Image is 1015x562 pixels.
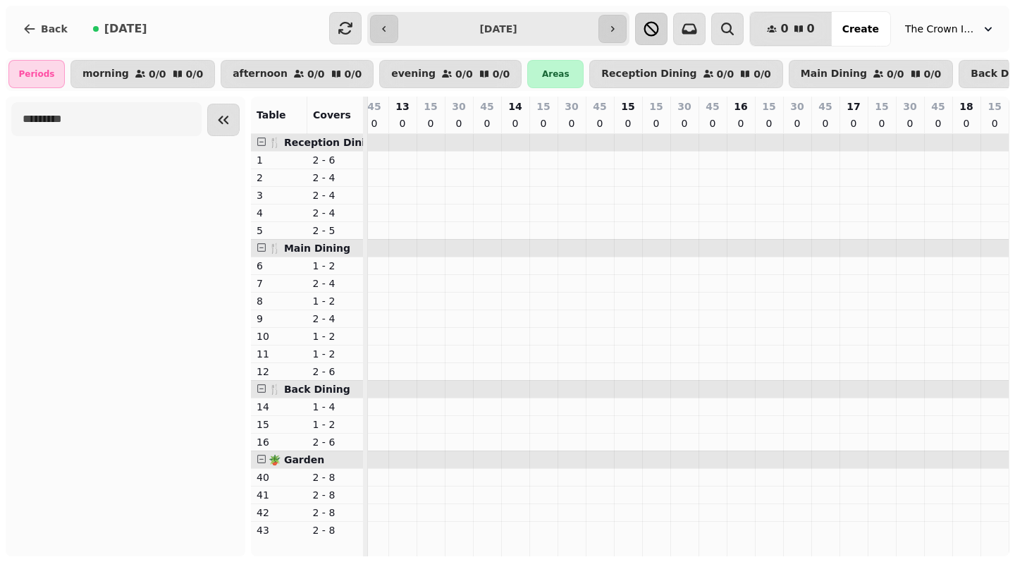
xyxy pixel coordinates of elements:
p: 2 - 4 [313,206,358,220]
p: 2 - 8 [313,506,358,520]
p: 1 - 2 [313,259,358,273]
p: 0 / 0 [717,69,734,79]
p: 45 [706,99,719,114]
p: 18 [959,99,973,114]
span: Covers [313,109,351,121]
p: 14 [508,99,522,114]
span: 0 [780,23,788,35]
p: 0 [425,116,436,130]
p: 0 / 0 [753,69,771,79]
p: 2 - 4 [313,188,358,202]
button: afternoon0/00/0 [221,60,374,88]
p: 0 [735,116,746,130]
p: 6 [257,259,302,273]
span: [DATE] [104,23,147,35]
p: 0 [876,116,887,130]
p: 5 [257,224,302,238]
p: 0 [566,116,577,130]
span: 🍴 Main Dining [269,243,350,254]
p: morning [82,68,129,80]
p: 15 [875,99,888,114]
p: 0 / 0 [493,69,510,79]
p: 30 [790,99,804,114]
p: 2 - 8 [313,523,358,537]
p: 16 [734,99,747,114]
p: 1 - 2 [313,347,358,361]
p: 0 [538,116,549,130]
p: 13 [395,99,409,114]
p: 7 [257,276,302,291]
p: 1 - 2 [313,329,358,343]
p: afternoon [233,68,288,80]
p: 0 [453,116,465,130]
p: 30 [677,99,691,114]
p: 0 / 0 [307,69,325,79]
p: 4 [257,206,302,220]
p: 0 / 0 [455,69,473,79]
p: 42 [257,506,302,520]
p: 0 [622,116,634,130]
button: Reception Dining0/00/0 [589,60,782,88]
p: 0 / 0 [186,69,204,79]
p: 17 [847,99,860,114]
p: 45 [367,99,381,114]
p: 0 [792,116,803,130]
p: 2 - 8 [313,488,358,502]
p: 0 [651,116,662,130]
p: 0 / 0 [887,69,904,79]
p: 0 [594,116,605,130]
p: 45 [818,99,832,114]
p: 0 / 0 [924,69,942,79]
button: Collapse sidebar [207,104,240,136]
button: The Crown Inn [897,16,1004,42]
p: 1 - 2 [313,417,358,432]
p: 40 [257,470,302,484]
p: 0 [820,116,831,130]
p: 2 - 4 [313,312,358,326]
button: Create [831,12,890,46]
p: 9 [257,312,302,326]
p: 0 [679,116,690,130]
p: 2 - 4 [313,171,358,185]
p: 15 [649,99,663,114]
span: Create [842,24,879,34]
p: 12 [257,365,302,379]
p: 1 - 2 [313,294,358,308]
p: 0 [848,116,859,130]
p: 45 [480,99,493,114]
span: The Crown Inn [905,22,976,36]
p: 2 - 5 [313,224,358,238]
p: 1 - 4 [313,400,358,414]
p: 0 [904,116,916,130]
p: 0 / 0 [149,69,166,79]
button: Back [11,12,79,46]
p: 14 [257,400,302,414]
p: 30 [903,99,916,114]
p: 2 - 8 [313,470,358,484]
div: Periods [8,60,65,88]
p: Reception Dining [601,68,696,80]
p: 41 [257,488,302,502]
p: 0 [369,116,380,130]
p: 2 - 4 [313,276,358,291]
p: 45 [931,99,945,114]
span: Table [257,109,286,121]
p: 8 [257,294,302,308]
p: 16 [257,435,302,449]
p: 30 [452,99,465,114]
p: 3 [257,188,302,202]
p: 0 / 0 [345,69,362,79]
button: morning0/00/0 [70,60,215,88]
span: 🍴 Reception Dining [269,137,379,148]
p: 15 [424,99,437,114]
p: 2 [257,171,302,185]
span: 0 [807,23,815,35]
p: 15 [762,99,775,114]
p: 43 [257,523,302,537]
p: 0 [397,116,408,130]
p: 30 [565,99,578,114]
div: Areas [527,60,584,88]
p: 11 [257,347,302,361]
p: 15 [257,417,302,432]
p: 15 [621,99,634,114]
